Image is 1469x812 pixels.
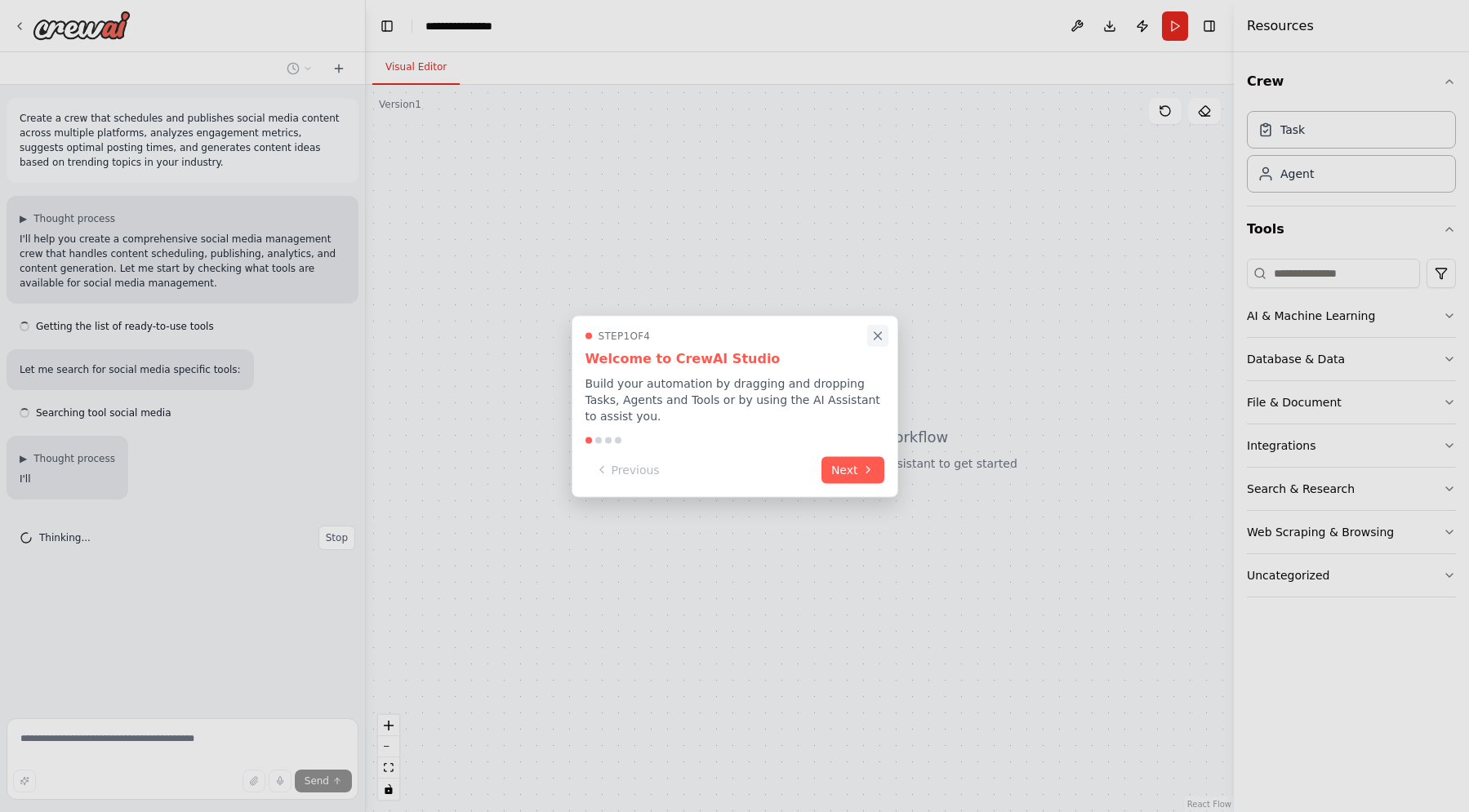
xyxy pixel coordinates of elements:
[599,329,651,342] span: Step 1 of 4
[585,456,670,483] button: Previous
[866,325,888,346] button: Close walkthrough
[376,15,398,38] button: Hide left sidebar
[585,348,884,368] h3: Welcome to CrewAI Studio
[585,375,884,424] p: Build your automation by dragging and dropping Tasks, Agents and Tools or by using the AI Assista...
[821,456,884,483] button: Next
